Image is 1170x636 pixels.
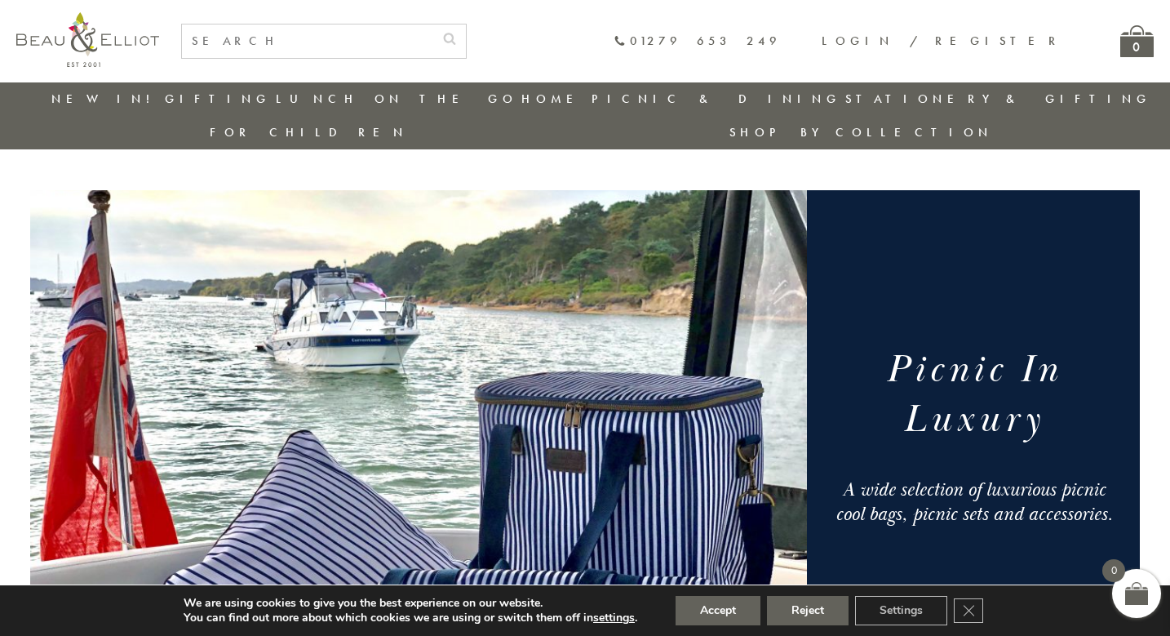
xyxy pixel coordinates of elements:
a: Lunch On The Go [276,91,517,107]
input: SEARCH [182,24,433,58]
button: Reject [767,596,849,625]
p: We are using cookies to give you the best experience on our website. [184,596,637,611]
a: New in! [51,91,161,107]
a: Login / Register [822,33,1063,49]
a: Picnic & Dining [592,91,841,107]
button: Accept [676,596,760,625]
a: Home [521,91,587,107]
a: 01279 653 249 [614,34,781,48]
a: Shop by collection [729,124,993,140]
button: settings [593,611,635,625]
button: Close GDPR Cookie Banner [954,598,983,623]
p: You can find out more about which cookies we are using or switch them off in . [184,611,637,625]
h1: Picnic In Luxury [827,345,1119,445]
img: logo [16,12,159,67]
div: A wide selection of luxurious picnic cool bags, picnic sets and accessories. [827,478,1119,527]
a: Gifting [165,91,271,107]
span: 0 [1102,559,1125,582]
a: 0 [1120,25,1154,57]
button: Settings [855,596,947,625]
a: For Children [210,124,408,140]
a: Stationery & Gifting [845,91,1151,107]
